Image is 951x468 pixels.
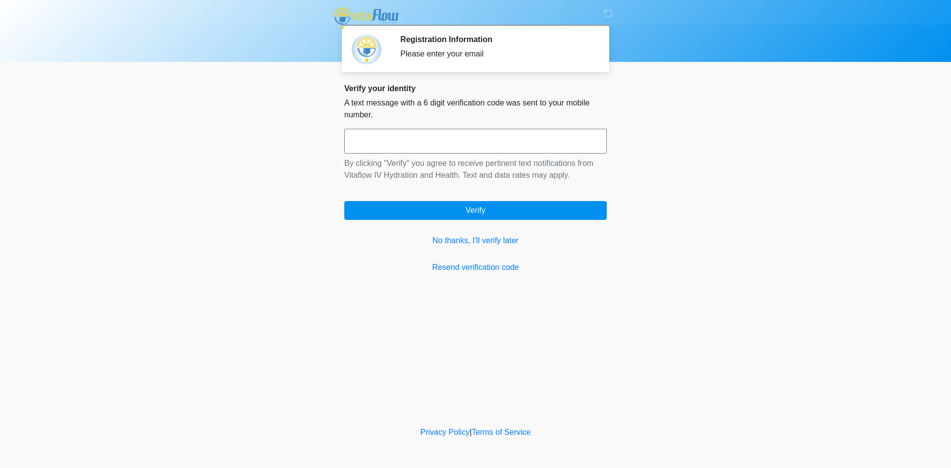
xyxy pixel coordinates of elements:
h2: Verify your identity [344,84,607,93]
a: Privacy Policy [421,428,470,436]
p: A text message with a 6 digit verification code was sent to your mobile number. [344,97,607,121]
a: Resend verification code [344,261,607,273]
a: | [470,428,472,436]
div: Please enter your email [400,48,592,60]
a: Terms of Service [472,428,530,436]
button: Verify [344,201,607,220]
p: By clicking "Verify" you agree to receive pertinent text notifications from Vitaflow IV Hydration... [344,157,607,181]
a: No thanks, I'll verify later [344,235,607,247]
img: Agent Avatar [352,35,381,64]
img: Vitaflow IV Hydration and Health Logo [334,7,398,29]
h2: Registration Information [400,35,592,44]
